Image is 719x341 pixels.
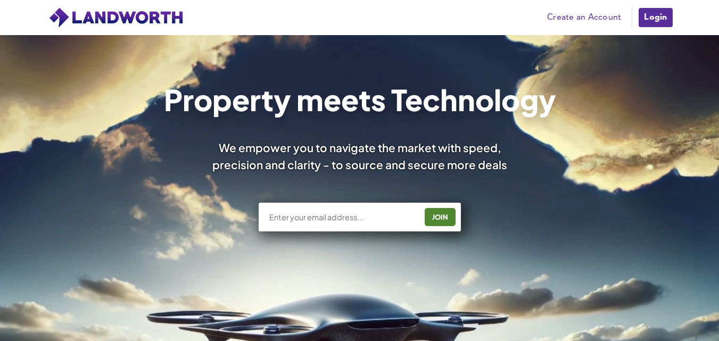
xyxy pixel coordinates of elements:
button: JOIN [425,208,456,226]
input: Enter your email address... [268,212,417,222]
a: Create an Account [542,10,626,26]
h1: Property meets Technology [163,85,556,114]
a: Login [638,7,673,28]
div: We empower you to navigate the market with speed, precision and clarity - to source and secure mo... [198,139,522,172]
div: JOIN [428,209,452,226]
